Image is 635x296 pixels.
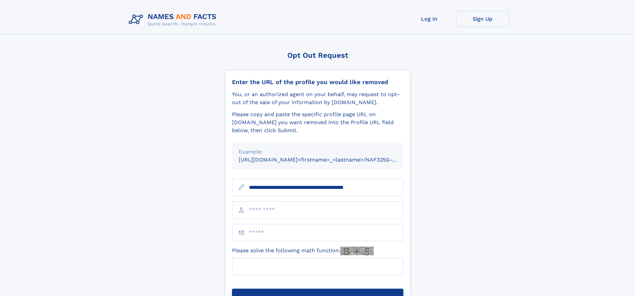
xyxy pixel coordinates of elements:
div: Opt Out Request [225,51,410,59]
div: Please copy and paste the specific profile page URL on [DOMAIN_NAME] you want removed into the Pr... [232,110,403,134]
label: Please solve the following math function: [232,247,374,255]
div: Enter the URL of the profile you would like removed [232,78,403,86]
img: Logo Names and Facts [126,11,222,29]
div: You, or an authorized agent on your behalf, may request to opt-out of the sale of your informatio... [232,90,403,106]
small: [URL][DOMAIN_NAME]<firstname>_<lastname>/NAF325G-xxxxxxxx [239,157,416,163]
a: Sign Up [456,11,509,27]
div: Example: [239,148,397,156]
a: Log In [403,11,456,27]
